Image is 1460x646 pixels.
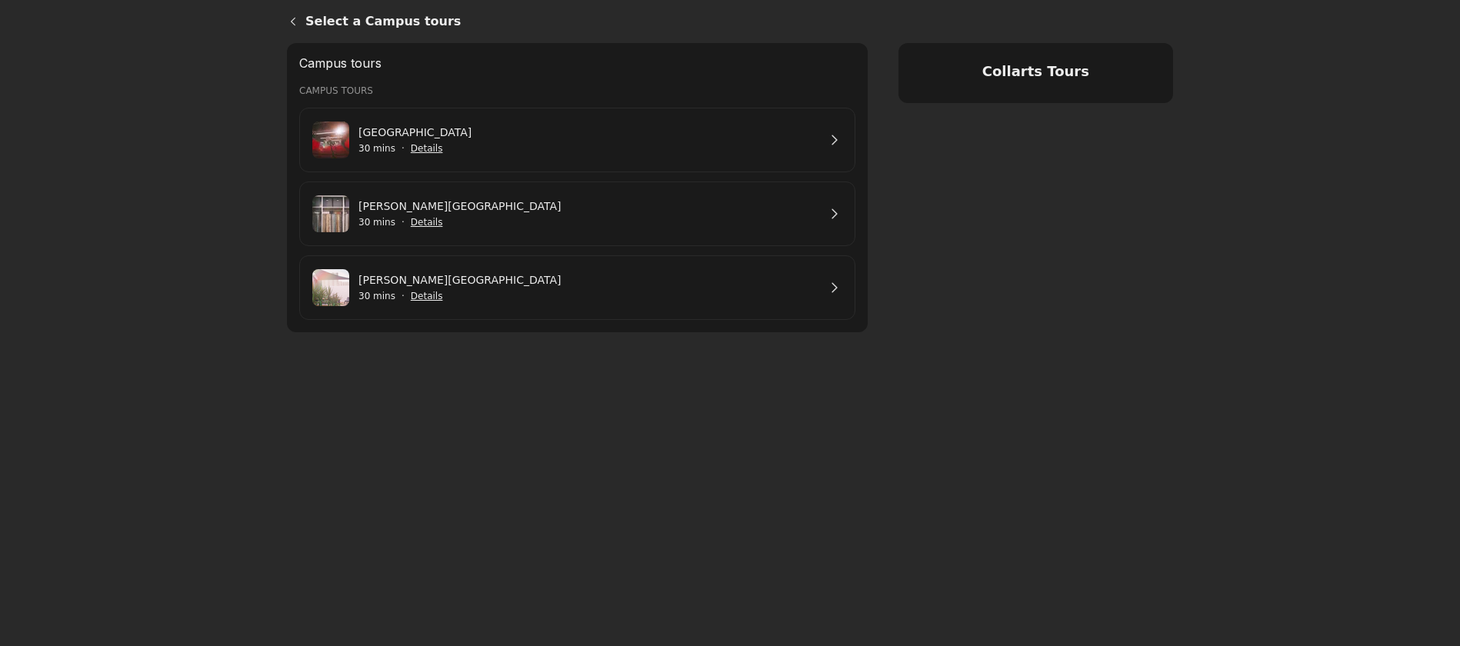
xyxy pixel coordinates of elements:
button: Show details for George St Campus [411,288,443,304]
h2: Campus tours [299,55,855,71]
button: Show details for Cromwell St Campus [411,215,443,230]
h4: Collarts Tours [917,62,1155,82]
a: Back [275,3,305,40]
a: [GEOGRAPHIC_DATA] [358,124,818,141]
button: Show details for Wellington St Campus [411,141,443,156]
h1: Select a Campus tours [305,12,1173,31]
h3: Campus Tours [299,83,855,98]
a: [PERSON_NAME][GEOGRAPHIC_DATA] [358,198,818,215]
a: [PERSON_NAME][GEOGRAPHIC_DATA] [358,271,818,288]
